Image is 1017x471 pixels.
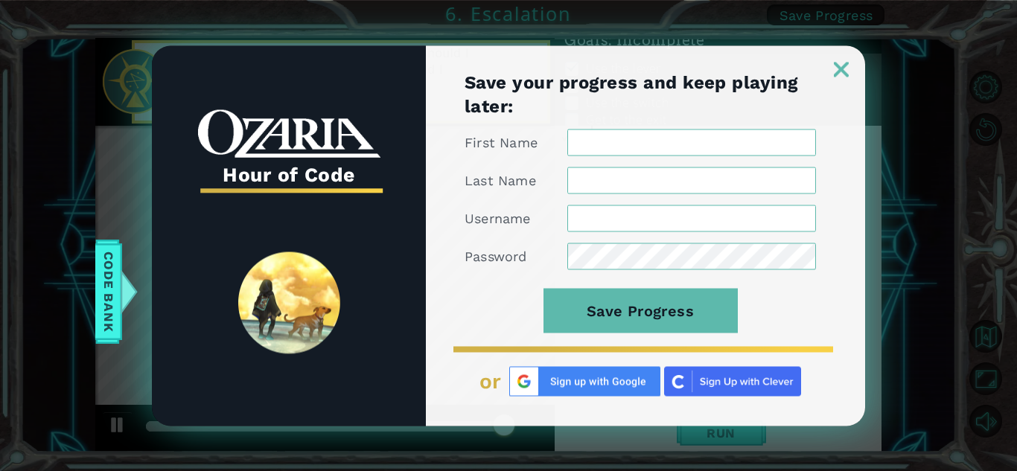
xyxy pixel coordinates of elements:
span: Code Bank [97,246,121,337]
label: Username [465,209,531,227]
img: Google%20Sign%20Up.png [509,366,660,396]
span: or [479,369,502,393]
img: whiteOzariaWordmark.png [198,109,380,158]
img: SpiritLandReveal.png [238,252,340,354]
label: Last Name [465,171,536,189]
h3: Hour of Code [198,158,380,191]
label: First Name [465,133,538,151]
img: ExitButton_Dusk.png [834,62,849,77]
button: Save Progress [543,288,738,333]
img: clever_sso_button@2x.png [664,366,801,396]
h1: Save your progress and keep playing later: [465,70,816,118]
label: Password [465,247,527,265]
